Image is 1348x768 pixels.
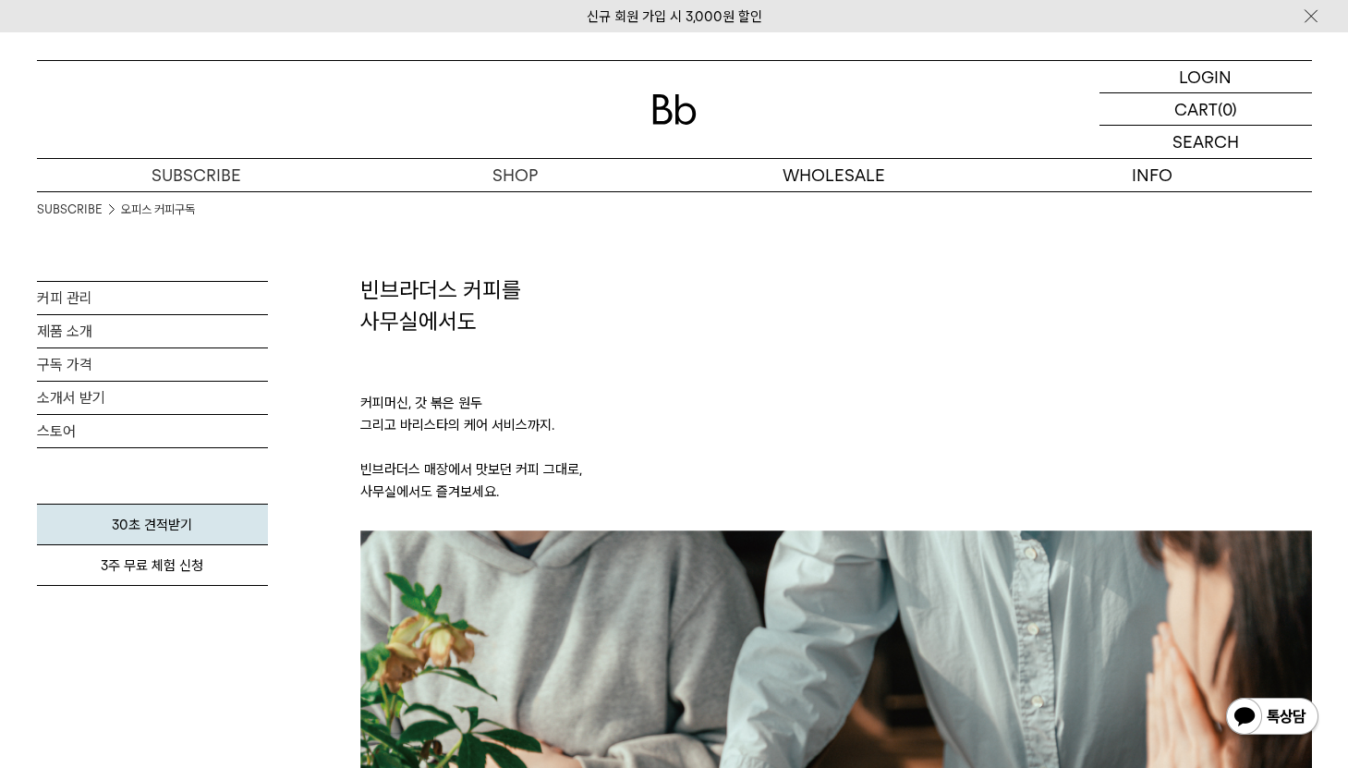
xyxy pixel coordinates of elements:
h2: 빈브라더스 커피를 사무실에서도 [360,274,1312,336]
a: SUBSCRIBE [37,201,103,219]
a: 스토어 [37,415,268,447]
p: LOGIN [1179,61,1232,92]
a: SHOP [356,159,674,191]
p: (0) [1218,93,1237,125]
a: CART (0) [1099,93,1312,126]
a: 소개서 받기 [37,382,268,414]
p: SEARCH [1172,126,1239,158]
p: WHOLESALE [674,159,993,191]
a: 30초 견적받기 [37,504,268,545]
img: 로고 [652,94,697,125]
a: 제품 소개 [37,315,268,347]
a: 커피 관리 [37,282,268,314]
a: 신규 회원 가입 시 3,000원 할인 [587,8,762,25]
p: INFO [993,159,1312,191]
p: 커피머신, 갓 볶은 원두 그리고 바리스타의 케어 서비스까지. 빈브라더스 매장에서 맛보던 커피 그대로, 사무실에서도 즐겨보세요. [360,336,1312,530]
a: SUBSCRIBE [37,159,356,191]
a: LOGIN [1099,61,1312,93]
img: 카카오톡 채널 1:1 채팅 버튼 [1224,696,1320,740]
a: 구독 가격 [37,348,268,381]
a: 오피스 커피구독 [121,201,195,219]
p: CART [1174,93,1218,125]
a: 3주 무료 체험 신청 [37,545,268,586]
